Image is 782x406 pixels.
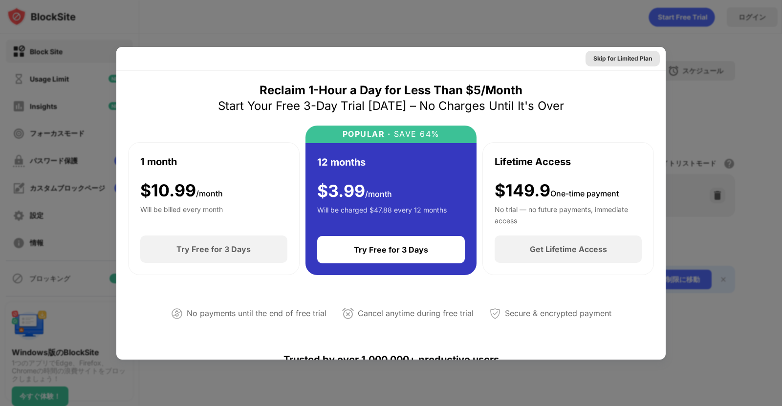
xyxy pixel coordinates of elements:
[171,308,183,320] img: not-paying
[218,98,564,114] div: Start Your Free 3-Day Trial [DATE] – No Charges Until It's Over
[391,129,440,139] div: SAVE 64%
[140,154,177,169] div: 1 month
[196,189,223,198] span: /month
[176,244,251,254] div: Try Free for 3 Days
[317,155,366,170] div: 12 months
[489,308,501,320] img: secured-payment
[530,244,607,254] div: Get Lifetime Access
[187,306,326,321] div: No payments until the end of free trial
[505,306,611,321] div: Secure & encrypted payment
[342,308,354,320] img: cancel-anytime
[495,204,642,224] div: No trial — no future payments, immediate access
[343,129,391,139] div: POPULAR ·
[550,189,619,198] span: One-time payment
[140,181,223,201] div: $ 10.99
[365,189,392,199] span: /month
[260,83,522,98] div: Reclaim 1-Hour a Day for Less Than $5/Month
[317,205,447,224] div: Will be charged $47.88 every 12 months
[358,306,474,321] div: Cancel anytime during free trial
[140,204,223,224] div: Will be billed every month
[128,336,654,383] div: Trusted by over 1,000,000+ productive users
[495,181,619,201] div: $149.9
[317,181,392,201] div: $ 3.99
[354,245,428,255] div: Try Free for 3 Days
[495,154,571,169] div: Lifetime Access
[593,54,652,64] div: Skip for Limited Plan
